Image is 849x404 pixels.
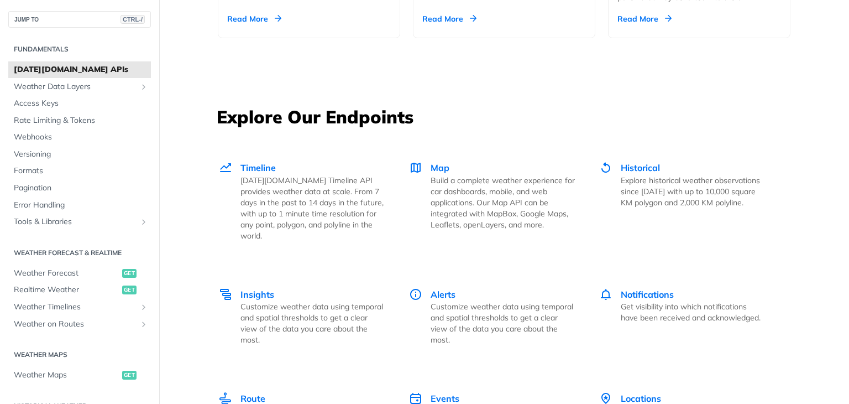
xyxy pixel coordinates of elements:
[8,44,151,54] h2: Fundamentals
[14,115,148,126] span: Rate Limiting & Tokens
[8,316,151,333] a: Weather on RoutesShow subpages for Weather on Routes
[139,303,148,312] button: Show subpages for Weather Timelines
[240,175,385,241] p: [DATE][DOMAIN_NAME] Timeline API provides weather data at scale. From 7 days in the past to 14 da...
[14,98,148,109] span: Access Keys
[8,163,151,179] a: Formats
[8,11,151,28] button: JUMP TOCTRL-/
[431,175,575,230] p: Build a complete weather experience for car dashboards, mobile, and web applications. Our Map API...
[8,214,151,230] a: Tools & LibrariesShow subpages for Tools & Libraries
[14,132,148,143] span: Webhooks
[139,320,148,329] button: Show subpages for Weather on Routes
[14,284,119,296] span: Realtime Weather
[422,13,476,24] div: Read More
[8,79,151,95] a: Weather Data LayersShow subpages for Weather Data Layers
[8,299,151,315] a: Weather TimelinesShow subpages for Weather Timelines
[240,301,385,345] p: Customize weather data using temporal and spatial thresholds to get a clear view of the data you ...
[219,288,232,301] img: Insights
[14,302,137,313] span: Weather Timelines
[122,269,137,278] span: get
[8,350,151,360] h2: Weather Maps
[14,149,148,160] span: Versioning
[14,319,137,330] span: Weather on Routes
[8,146,151,163] a: Versioning
[14,81,137,92] span: Weather Data Layers
[217,105,792,129] h3: Explore Our Endpoints
[240,289,274,300] span: Insights
[240,393,265,404] span: Route
[621,393,661,404] span: Locations
[120,15,145,24] span: CTRL-/
[14,216,137,227] span: Tools & Libraries
[431,162,449,173] span: Map
[599,288,612,301] img: Notifications
[8,112,151,129] a: Rate Limiting & Tokens
[621,301,765,323] p: Get visibility into which notifications have been received and acknowledged.
[8,248,151,258] h2: Weather Forecast & realtime
[409,161,422,174] img: Map
[8,197,151,214] a: Error Handling
[139,82,148,91] button: Show subpages for Weather Data Layers
[218,138,397,265] a: Timeline Timeline [DATE][DOMAIN_NAME] Timeline API provides weather data at scale. From 7 days in...
[139,217,148,226] button: Show subpages for Tools & Libraries
[122,371,137,380] span: get
[219,161,232,174] img: Timeline
[227,13,281,24] div: Read More
[8,367,151,384] a: Weather Mapsget
[599,161,612,174] img: Historical
[14,268,119,279] span: Weather Forecast
[8,180,151,196] a: Pagination
[8,95,151,112] a: Access Keys
[14,370,119,381] span: Weather Maps
[14,64,148,75] span: [DATE][DOMAIN_NAME] APIs
[218,265,397,369] a: Insights Insights Customize weather data using temporal and spatial thresholds to get a clear vie...
[397,138,587,265] a: Map Map Build a complete weather experience for car dashboards, mobile, and web applications. Our...
[8,61,151,78] a: [DATE][DOMAIN_NAME] APIs
[617,13,672,24] div: Read More
[621,289,674,300] span: Notifications
[587,138,777,265] a: Historical Historical Explore historical weather observations since [DATE] with up to 10,000 squa...
[409,288,422,301] img: Alerts
[240,162,276,173] span: Timeline
[14,165,148,177] span: Formats
[431,289,455,300] span: Alerts
[8,129,151,146] a: Webhooks
[8,282,151,298] a: Realtime Weatherget
[122,286,137,294] span: get
[621,162,660,173] span: Historical
[8,265,151,282] a: Weather Forecastget
[431,393,459,404] span: Events
[621,175,765,208] p: Explore historical weather observations since [DATE] with up to 10,000 square KM polygon and 2,00...
[431,301,575,345] p: Customize weather data using temporal and spatial thresholds to get a clear view of the data you ...
[14,183,148,194] span: Pagination
[14,200,148,211] span: Error Handling
[397,265,587,369] a: Alerts Alerts Customize weather data using temporal and spatial thresholds to get a clear view of...
[587,265,777,369] a: Notifications Notifications Get visibility into which notifications have been received and acknow...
